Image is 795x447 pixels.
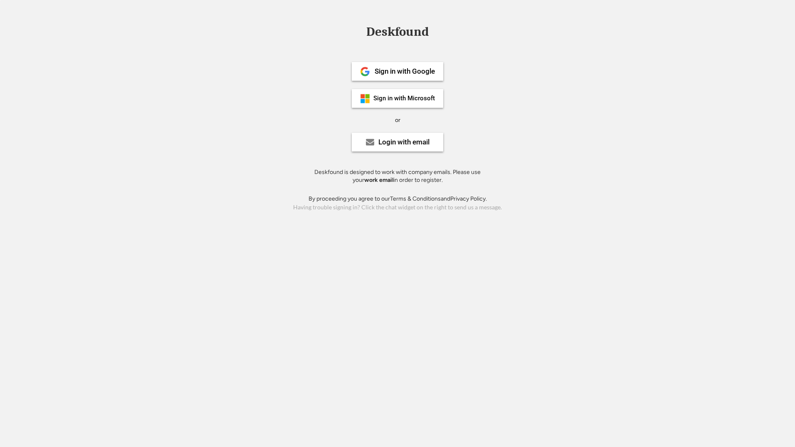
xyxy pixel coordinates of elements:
[360,67,370,77] img: 1024px-Google__G__Logo.svg.png
[450,195,487,202] a: Privacy Policy.
[373,95,435,102] div: Sign in with Microsoft
[309,195,487,203] div: By proceeding you agree to our and
[360,94,370,104] img: ms-symbollockup_mssymbol_19.png
[362,25,433,38] div: Deskfound
[364,176,393,184] strong: work email
[375,68,435,75] div: Sign in with Google
[390,195,441,202] a: Terms & Conditions
[378,139,430,146] div: Login with email
[304,168,491,184] div: Deskfound is designed to work with company emails. Please use your in order to register.
[395,116,400,124] div: or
